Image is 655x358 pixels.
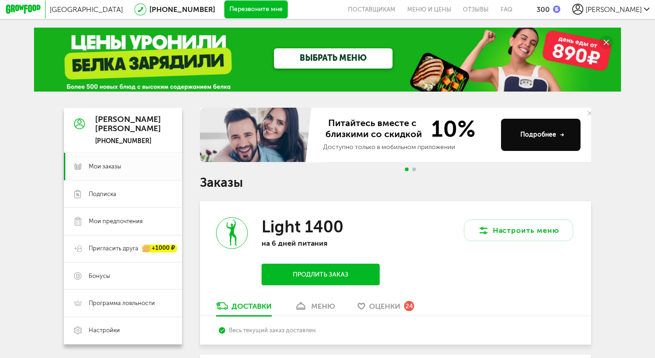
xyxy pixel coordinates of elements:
a: Подписка [64,180,182,208]
span: 10% [425,118,476,140]
div: Весь текущий заказ доставлен. [219,327,572,334]
div: меню [311,302,335,311]
h1: Заказы [200,177,591,189]
div: Подробнее [520,130,564,139]
button: Настроить меню [464,219,573,242]
span: Мои заказы [89,162,121,171]
a: ВЫБРАТЬ МЕНЮ [274,48,392,69]
span: Пригласить друга [89,244,138,253]
h3: Light 1400 [262,217,343,237]
img: family-banner.579af9d.jpg [200,108,313,162]
div: [PERSON_NAME] [PERSON_NAME] [95,115,161,133]
span: [PERSON_NAME] [586,5,642,14]
span: [GEOGRAPHIC_DATA] [50,5,123,14]
a: [PHONE_NUMBER] [149,5,215,14]
span: Настройки [89,326,120,335]
a: Бонусы [64,262,182,289]
span: Бонусы [89,272,110,280]
div: +1000 ₽ [142,245,177,253]
a: Настройки [64,317,182,344]
span: Мои предпочтения [89,217,142,225]
span: Программа лояльности [89,299,155,307]
a: меню [290,301,340,316]
div: 24 [404,301,414,311]
div: Доступно только в мобильном приложении [323,143,494,152]
span: Go to slide 2 [412,167,416,171]
div: 300 [536,5,550,14]
p: на 6 дней питания [262,239,380,248]
a: Оценки 24 [353,301,419,316]
div: Доставки [232,302,272,311]
button: Продлить заказ [262,264,380,285]
span: Подписка [89,190,116,198]
button: Перезвоните мне [224,0,288,19]
span: Питайтесь вместе с близкими со скидкой [323,118,425,140]
a: Мои заказы [64,153,182,180]
div: [PHONE_NUMBER] [95,137,161,145]
span: Оценки [369,302,400,311]
button: Подробнее [501,119,581,150]
a: Мои предпочтения [64,208,182,235]
a: Доставки [211,301,276,316]
span: Go to slide 1 [405,167,409,171]
a: Пригласить друга +1000 ₽ [64,235,182,262]
img: bonus_b.cdccf46.png [553,6,560,13]
a: Программа лояльности [64,289,182,317]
